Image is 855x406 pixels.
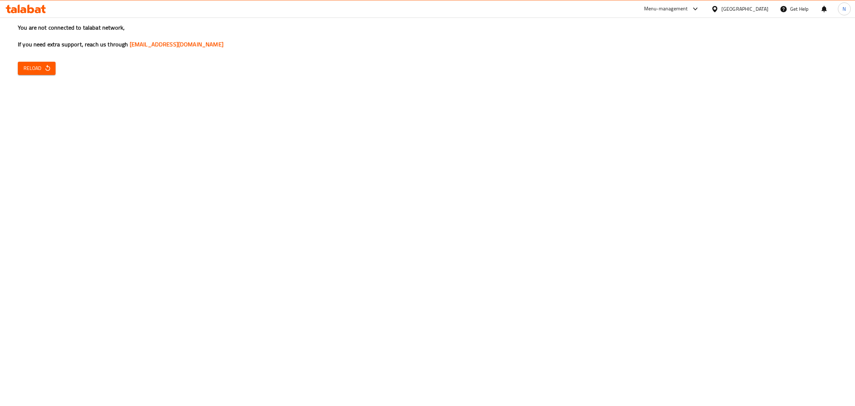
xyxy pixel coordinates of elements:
[130,39,223,50] a: [EMAIL_ADDRESS][DOMAIN_NAME]
[721,5,768,13] div: [GEOGRAPHIC_DATA]
[24,64,50,73] span: Reload
[18,62,56,75] button: Reload
[644,5,688,13] div: Menu-management
[843,5,846,13] span: N
[18,24,837,49] h3: You are not connected to talabat network, If you need extra support, reach us through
